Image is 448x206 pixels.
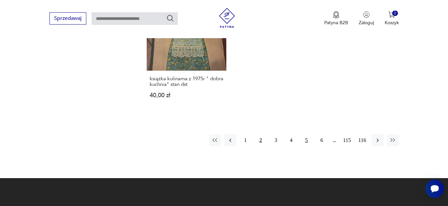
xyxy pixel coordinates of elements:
button: 0Koszyk [385,11,399,26]
iframe: Smartsupp widget button [425,179,444,198]
button: 116 [356,134,368,146]
img: Ikona koszyka [388,11,395,18]
h3: książka kulinarna z 1975r " dobra kuchnia" stan dst [150,76,223,87]
p: Zaloguj [359,20,374,26]
p: 40,00 zł [150,93,223,98]
button: Zaloguj [359,11,374,26]
button: 4 [285,134,297,146]
button: 3 [270,134,282,146]
button: Sprzedawaj [49,12,86,25]
button: 2 [255,134,267,146]
img: Ikona medalu [333,11,339,19]
p: Koszyk [385,20,399,26]
button: 1 [240,134,252,146]
button: Patyna B2B [324,11,348,26]
a: Ikona medaluPatyna B2B [324,11,348,26]
img: Ikonka użytkownika [363,11,370,18]
p: Patyna B2B [324,20,348,26]
img: Patyna - sklep z meblami i dekoracjami vintage [217,8,237,28]
button: 115 [341,134,353,146]
a: Sprzedawaj [49,17,86,21]
div: 0 [392,11,398,16]
button: Szukaj [166,14,174,22]
button: 6 [316,134,328,146]
button: 5 [301,134,313,146]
